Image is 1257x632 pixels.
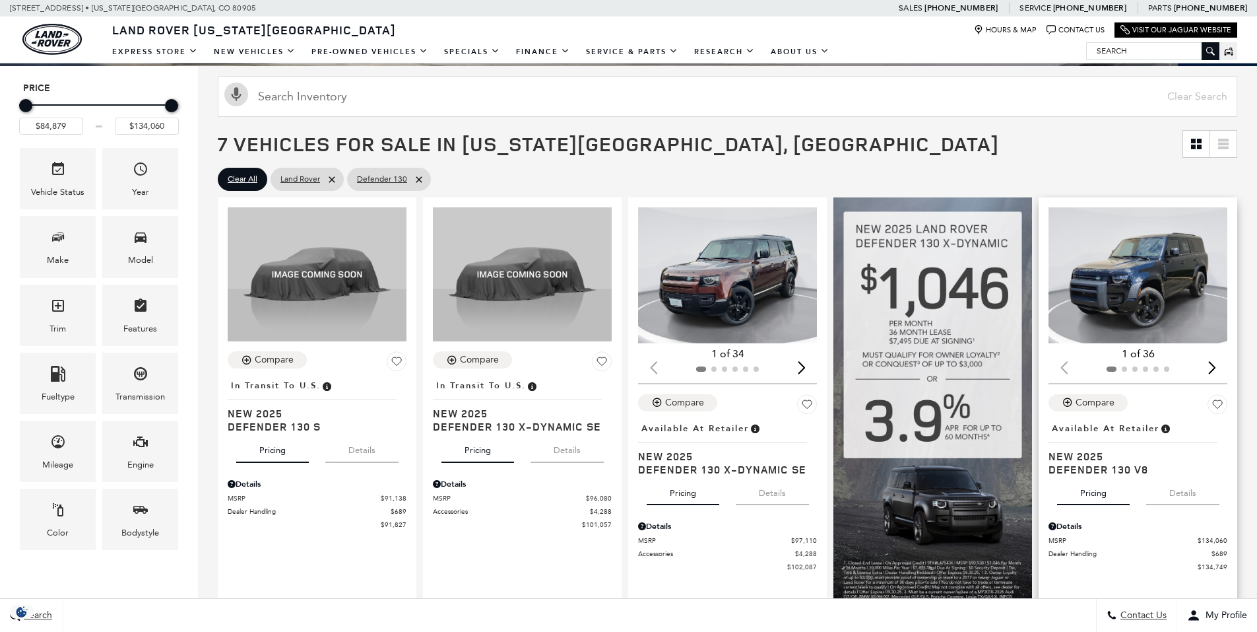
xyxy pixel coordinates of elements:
div: Next slide [1203,353,1221,382]
span: $101,057 [582,520,612,530]
button: Save Vehicle [387,351,406,376]
a: Available at RetailerNew 2025Defender 130 V8 [1048,419,1227,476]
button: details tab [1146,476,1219,505]
span: Engine [133,431,148,458]
a: [STREET_ADDRESS] • [US_STATE][GEOGRAPHIC_DATA], CO 80905 [10,3,256,13]
img: 2025 Land Rover Defender 130 V8 1 [1048,207,1229,343]
span: Available at Retailer [641,421,749,436]
span: Accessories [433,507,590,516]
span: Color [50,499,66,526]
span: $102,087 [787,562,817,572]
div: Compare [665,397,704,409]
div: Compare [1076,397,1114,409]
a: Accessories $4,288 [638,549,817,559]
span: Service [1019,3,1050,13]
a: [PHONE_NUMBER] [1174,3,1247,13]
a: [PHONE_NUMBER] [1053,3,1126,13]
span: New 2025 [1048,450,1217,463]
span: Vehicle is in stock and ready for immediate delivery. Due to demand, availability is subject to c... [1159,421,1171,436]
button: details tab [736,476,809,505]
button: Compare Vehicle [228,351,307,369]
a: Pre-Owned Vehicles [304,40,436,63]
div: Engine [127,458,154,472]
div: 1 / 2 [1048,207,1229,343]
a: Contact Us [1047,25,1105,35]
a: Specials [436,40,508,63]
a: Accessories $4,288 [433,507,612,516]
span: Bodystyle [133,499,148,526]
span: Vehicle [50,158,66,185]
div: Trim [49,322,66,336]
span: $134,749 [1198,562,1227,572]
a: land-rover [22,24,82,55]
button: pricing tab [441,433,514,462]
span: Defender 130 [357,171,407,188]
span: $689 [391,507,406,516]
div: BodystyleBodystyle [102,489,178,550]
span: $91,827 [381,520,406,530]
button: Compare Vehicle [638,394,717,411]
button: Save Vehicle [797,394,817,419]
svg: Click to toggle on voice search [224,83,248,106]
div: Minimum Price [19,99,32,112]
div: Compare [255,354,294,366]
button: Save Vehicle [1208,394,1227,419]
div: MileageMileage [20,421,96,482]
a: MSRP $134,060 [1048,536,1227,545]
span: In Transit to U.S. [231,378,321,393]
div: Features [123,322,157,336]
h5: Price [23,83,175,94]
div: Pricing Details - Defender 130 V8 [1048,520,1227,532]
div: Transmission [115,390,165,404]
span: Sales [899,3,922,13]
a: Dealer Handling $689 [228,507,406,516]
a: MSRP $96,080 [433,493,612,503]
div: Vehicle Status [31,185,84,199]
span: $134,060 [1198,536,1227,545]
a: Hours & Map [974,25,1037,35]
span: $97,110 [791,536,817,545]
div: ColorColor [20,489,96,550]
span: Vehicle has shipped from factory of origin. Estimated time of delivery to Retailer is on average ... [526,378,538,393]
span: In Transit to U.S. [436,378,526,393]
span: Parts [1148,3,1172,13]
span: $689 [1211,549,1227,559]
span: 7 Vehicles for Sale in [US_STATE][GEOGRAPHIC_DATA], [GEOGRAPHIC_DATA] [218,130,999,157]
a: In Transit to U.S.New 2025Defender 130 X-Dynamic SE [433,376,612,433]
a: Land Rover [US_STATE][GEOGRAPHIC_DATA] [104,22,404,38]
a: New Vehicles [206,40,304,63]
div: Pricing Details - Defender 130 X-Dynamic SE [638,520,817,532]
a: $91,827 [228,520,406,530]
div: Maximum Price [165,99,178,112]
span: Available at Retailer [1052,421,1159,436]
span: $4,288 [590,507,612,516]
span: New 2025 [433,407,602,420]
a: In Transit to U.S.New 2025Defender 130 S [228,376,406,433]
div: Bodystyle [121,526,159,540]
span: MSRP [228,493,381,503]
div: TrimTrim [20,285,96,346]
a: MSRP $91,138 [228,493,406,503]
span: MSRP [638,536,791,545]
a: Visit Our Jaguar Website [1120,25,1231,35]
div: 1 of 34 [638,347,817,361]
span: New 2025 [228,407,397,420]
div: Pricing Details - Defender 130 X-Dynamic SE [433,478,612,490]
span: Contact Us [1117,610,1167,621]
span: $91,138 [381,493,406,503]
div: ModelModel [102,216,178,277]
span: Dealer Handling [1048,549,1211,559]
span: Defender 130 S [228,420,397,433]
a: About Us [763,40,837,63]
span: Defender 130 V8 [1048,463,1217,476]
button: details tab [325,433,399,462]
div: EngineEngine [102,421,178,482]
span: Trim [50,295,66,322]
div: Mileage [42,458,73,472]
a: [PHONE_NUMBER] [924,3,998,13]
button: Save Vehicle [592,351,612,376]
button: pricing tab [1057,476,1130,505]
a: Finance [508,40,578,63]
div: Next slide [792,353,810,382]
div: Compare [460,354,499,366]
